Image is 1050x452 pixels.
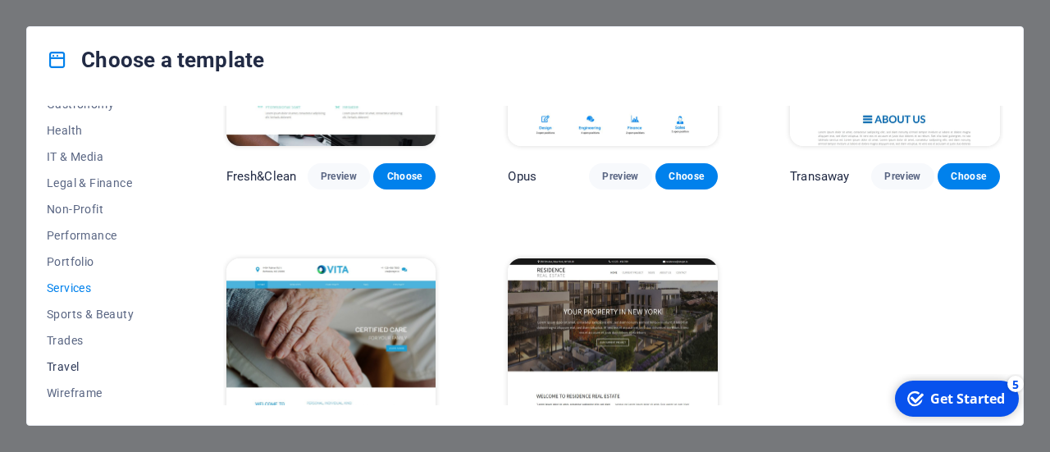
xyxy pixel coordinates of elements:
button: Non-Profit [47,196,154,222]
p: Opus [508,168,536,185]
button: Choose [938,163,1000,189]
span: Choose [951,170,987,183]
img: Residence [508,258,718,452]
span: Services [47,281,154,294]
button: Preview [871,163,934,189]
button: IT & Media [47,144,154,170]
button: Preview [589,163,651,189]
span: Performance [47,229,154,242]
span: Sports & Beauty [47,308,154,321]
span: Wireframe [47,386,154,399]
span: Preview [884,170,920,183]
button: Performance [47,222,154,249]
button: Portfolio [47,249,154,275]
span: Choose [669,170,705,183]
span: Health [47,124,154,137]
div: 5 [121,2,138,18]
h4: Choose a template [47,47,264,73]
button: Choose [373,163,436,189]
button: Legal & Finance [47,170,154,196]
button: Services [47,275,154,301]
p: Fresh&Clean [226,168,297,185]
button: Wireframe [47,380,154,406]
img: Vita [226,258,436,452]
span: Portfolio [47,255,154,268]
span: Trades [47,334,154,347]
span: Non-Profit [47,203,154,216]
div: Get Started [44,16,119,34]
span: IT & Media [47,150,154,163]
p: Transaway [790,168,849,185]
span: Preview [321,170,357,183]
div: Get Started 5 items remaining, 0% complete [9,7,133,43]
button: Preview [308,163,370,189]
span: Legal & Finance [47,176,154,189]
button: Health [47,117,154,144]
span: Preview [602,170,638,183]
button: Choose [655,163,718,189]
button: Trades [47,327,154,354]
button: Sports & Beauty [47,301,154,327]
span: Choose [386,170,422,183]
span: Travel [47,360,154,373]
button: Travel [47,354,154,380]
